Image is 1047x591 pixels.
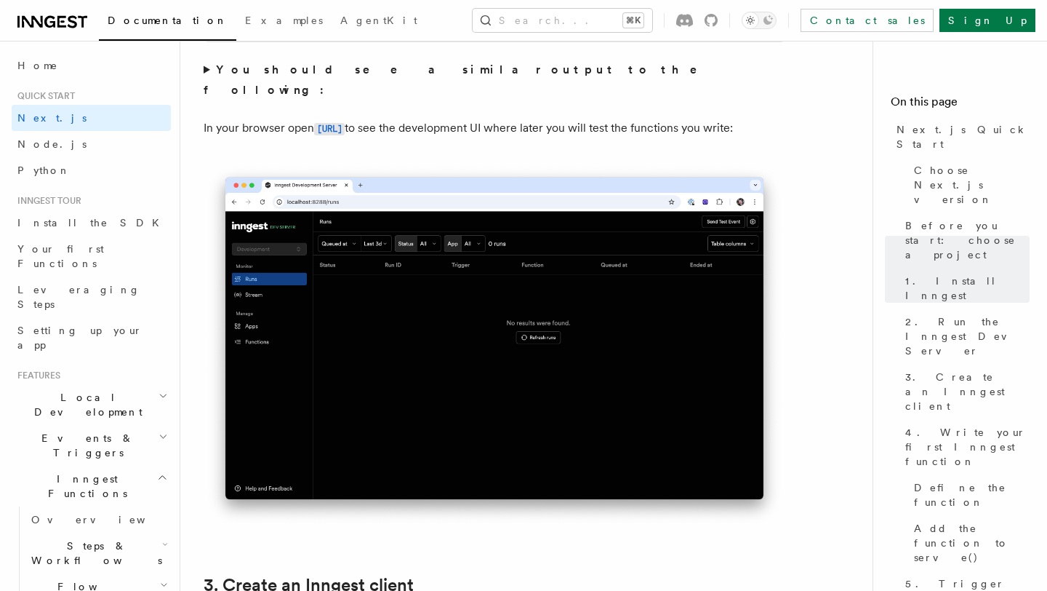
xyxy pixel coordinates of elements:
[99,4,236,41] a: Documentation
[12,370,60,381] span: Features
[905,314,1030,358] span: 2. Run the Inngest Dev Server
[899,364,1030,419] a: 3. Create an Inngest client
[914,480,1030,509] span: Define the function
[801,9,934,32] a: Contact sales
[204,118,785,139] p: In your browser open to see the development UI where later you will test the functions you write:
[12,277,171,317] a: Leveraging Steps
[891,116,1030,157] a: Next.js Quick Start
[899,419,1030,475] a: 4. Write your first Inngest function
[939,9,1035,32] a: Sign Up
[12,90,75,102] span: Quick start
[31,514,181,525] span: Overview
[17,138,87,150] span: Node.js
[12,236,171,277] a: Your first Functions
[17,58,58,73] span: Home
[340,15,417,26] span: AgentKit
[332,4,426,39] a: AgentKit
[204,63,718,97] strong: You should see a similar output to the following:
[908,157,1030,213] a: Choose Next.js version
[914,163,1030,207] span: Choose Next.js version
[12,472,157,501] span: Inngest Functions
[899,268,1030,309] a: 1. Install Inngest
[236,4,332,39] a: Examples
[25,533,171,574] button: Steps & Workflows
[905,425,1030,469] span: 4. Write your first Inngest function
[17,325,143,351] span: Setting up your app
[12,105,171,131] a: Next.js
[17,217,168,229] span: Install the SDK
[17,243,104,269] span: Your first Functions
[12,425,171,466] button: Events & Triggers
[473,9,652,32] button: Search...⌘K
[891,93,1030,116] h4: On this page
[12,431,159,460] span: Events & Triggers
[25,507,171,533] a: Overview
[17,164,71,176] span: Python
[245,15,323,26] span: Examples
[314,123,345,135] code: [URL]
[896,122,1030,151] span: Next.js Quick Start
[914,521,1030,565] span: Add the function to serve()
[204,60,785,100] summary: You should see a similar output to the following:
[12,131,171,157] a: Node.js
[314,121,345,135] a: [URL]
[905,370,1030,413] span: 3. Create an Inngest client
[623,13,643,28] kbd: ⌘K
[17,112,87,124] span: Next.js
[899,213,1030,268] a: Before you start: choose a project
[899,309,1030,364] a: 2. Run the Inngest Dev Server
[12,466,171,507] button: Inngest Functions
[12,52,171,79] a: Home
[12,384,171,425] button: Local Development
[905,218,1030,262] span: Before you start: choose a project
[742,12,777,29] button: Toggle dark mode
[12,195,81,207] span: Inngest tour
[108,15,228,26] span: Documentation
[905,274,1030,303] span: 1. Install Inngest
[12,210,171,236] a: Install the SDK
[12,317,171,358] a: Setting up your app
[908,475,1030,515] a: Define the function
[12,390,159,419] span: Local Development
[908,515,1030,571] a: Add the function to serve()
[25,539,162,568] span: Steps & Workflows
[17,284,140,310] span: Leveraging Steps
[204,162,785,528] img: Inngest Dev Server's 'Runs' tab with no data
[12,157,171,183] a: Python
